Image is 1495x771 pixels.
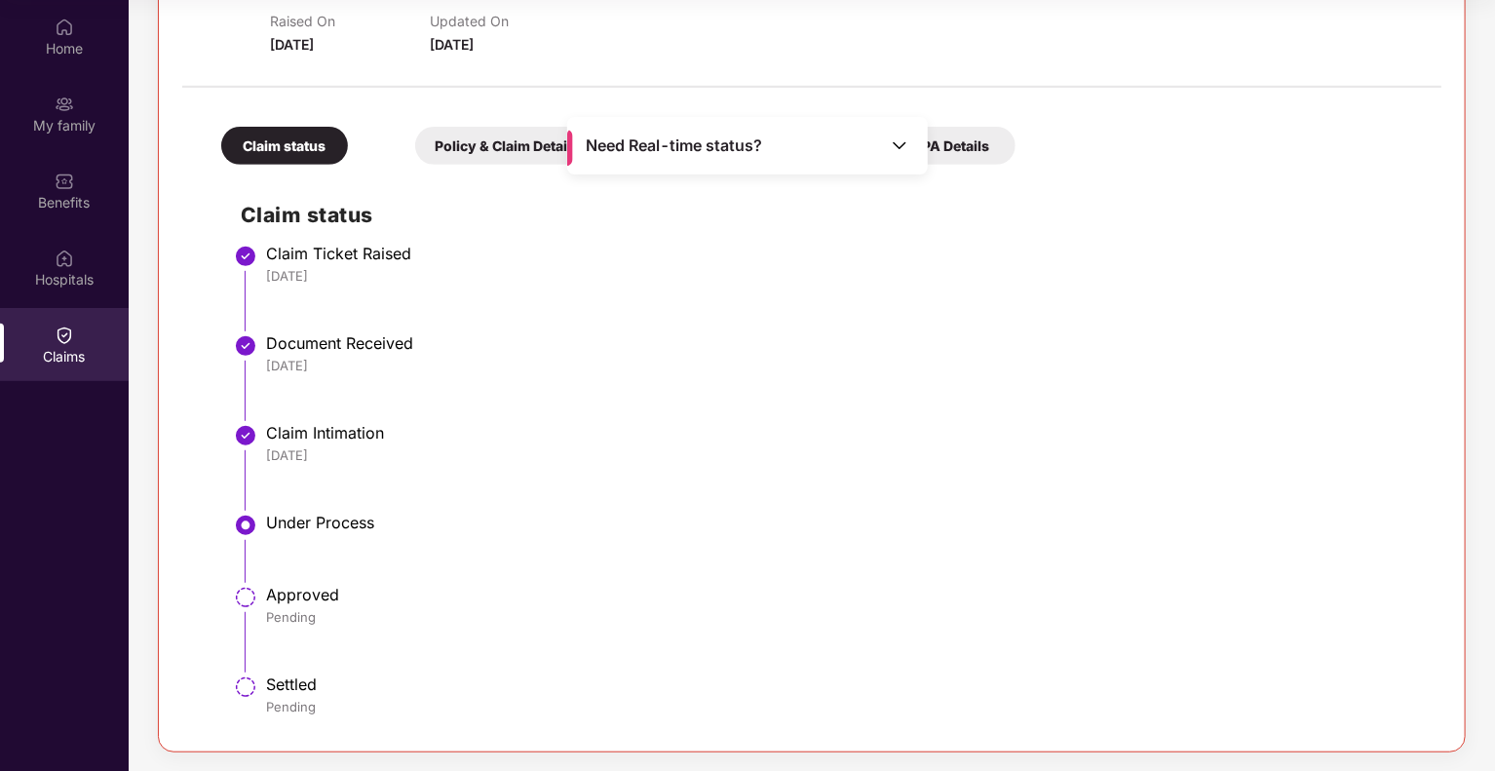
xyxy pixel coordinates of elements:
div: Under Process [266,513,1422,532]
div: Policy & Claim Details [415,127,598,165]
img: Toggle Icon [890,135,909,155]
div: Claim Ticket Raised [266,244,1422,263]
img: svg+xml;base64,PHN2ZyBpZD0iU3RlcC1Eb25lLTMyeDMyIiB4bWxucz0iaHR0cDovL3d3dy53My5vcmcvMjAwMC9zdmciIH... [234,334,257,358]
img: svg+xml;base64,PHN2ZyBpZD0iU3RlcC1Eb25lLTMyeDMyIiB4bWxucz0iaHR0cDovL3d3dy53My5vcmcvMjAwMC9zdmciIH... [234,424,257,447]
div: TPA Details [889,127,1016,165]
img: svg+xml;base64,PHN2ZyBpZD0iSG9zcGl0YWxzIiB4bWxucz0iaHR0cDovL3d3dy53My5vcmcvMjAwMC9zdmciIHdpZHRoPS... [55,249,74,268]
img: svg+xml;base64,PHN2ZyB3aWR0aD0iMjAiIGhlaWdodD0iMjAiIHZpZXdCb3g9IjAgMCAyMCAyMCIgZmlsbD0ibm9uZSIgeG... [55,95,74,114]
span: [DATE] [270,36,314,53]
div: [DATE] [266,357,1422,374]
img: svg+xml;base64,PHN2ZyBpZD0iU3RlcC1QZW5kaW5nLTMyeDMyIiB4bWxucz0iaHR0cDovL3d3dy53My5vcmcvMjAwMC9zdm... [234,675,257,699]
div: Claim Intimation [266,423,1422,443]
span: [DATE] [430,36,474,53]
img: svg+xml;base64,PHN2ZyBpZD0iQmVuZWZpdHMiIHhtbG5zPSJodHRwOi8vd3d3LnczLm9yZy8yMDAwL3N2ZyIgd2lkdGg9Ij... [55,172,74,191]
p: Updated On [430,13,590,29]
div: [DATE] [266,267,1422,285]
img: svg+xml;base64,PHN2ZyBpZD0iU3RlcC1QZW5kaW5nLTMyeDMyIiB4bWxucz0iaHR0cDovL3d3dy53My5vcmcvMjAwMC9zdm... [234,586,257,609]
div: Claim status [221,127,348,165]
span: Need Real-time status? [586,135,762,156]
div: Pending [266,698,1422,715]
div: Document Received [266,333,1422,353]
div: [DATE] [266,446,1422,464]
div: Settled [266,675,1422,694]
div: Pending [266,608,1422,626]
img: svg+xml;base64,PHN2ZyBpZD0iSG9tZSIgeG1sbnM9Imh0dHA6Ly93d3cudzMub3JnLzIwMDAvc3ZnIiB3aWR0aD0iMjAiIG... [55,18,74,37]
img: svg+xml;base64,PHN2ZyBpZD0iQ2xhaW0iIHhtbG5zPSJodHRwOi8vd3d3LnczLm9yZy8yMDAwL3N2ZyIgd2lkdGg9IjIwIi... [55,326,74,345]
div: Approved [266,585,1422,604]
p: Raised On [270,13,430,29]
img: svg+xml;base64,PHN2ZyBpZD0iU3RlcC1BY3RpdmUtMzJ4MzIiIHhtbG5zPSJodHRwOi8vd3d3LnczLm9yZy8yMDAwL3N2Zy... [234,514,257,537]
img: svg+xml;base64,PHN2ZyBpZD0iU3RlcC1Eb25lLTMyeDMyIiB4bWxucz0iaHR0cDovL3d3dy53My5vcmcvMjAwMC9zdmciIH... [234,245,257,268]
h2: Claim status [241,199,1422,231]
